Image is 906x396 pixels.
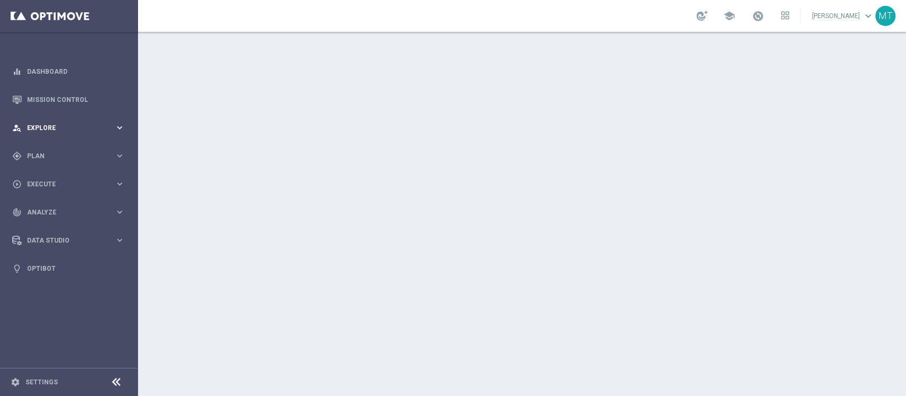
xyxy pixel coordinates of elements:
i: gps_fixed [12,151,22,161]
div: Execute [12,179,115,189]
div: Plan [12,151,115,161]
span: Execute [27,181,115,187]
i: equalizer [12,67,22,76]
span: school [723,10,735,22]
a: Optibot [27,254,125,282]
i: keyboard_arrow_right [115,179,125,189]
button: track_changes Analyze keyboard_arrow_right [12,208,125,217]
i: keyboard_arrow_right [115,151,125,161]
div: Dashboard [12,57,125,85]
button: gps_fixed Plan keyboard_arrow_right [12,152,125,160]
button: person_search Explore keyboard_arrow_right [12,124,125,132]
div: Mission Control [12,85,125,114]
button: play_circle_outline Execute keyboard_arrow_right [12,180,125,188]
div: Explore [12,123,115,133]
button: lightbulb Optibot [12,264,125,273]
i: keyboard_arrow_right [115,123,125,133]
button: Mission Control [12,96,125,104]
div: Optibot [12,254,125,282]
a: Settings [25,379,58,385]
span: Plan [27,153,115,159]
span: Explore [27,125,115,131]
i: keyboard_arrow_right [115,207,125,217]
i: keyboard_arrow_right [115,235,125,245]
button: Data Studio keyboard_arrow_right [12,236,125,245]
div: Analyze [12,208,115,217]
a: Dashboard [27,57,125,85]
div: Data Studio [12,236,115,245]
button: equalizer Dashboard [12,67,125,76]
a: Mission Control [27,85,125,114]
span: keyboard_arrow_down [862,10,874,22]
span: Analyze [27,209,115,216]
a: [PERSON_NAME]keyboard_arrow_down [811,8,875,24]
i: lightbulb [12,264,22,273]
div: MT [875,6,895,26]
i: track_changes [12,208,22,217]
i: settings [11,377,20,387]
i: play_circle_outline [12,179,22,189]
i: person_search [12,123,22,133]
span: Data Studio [27,237,115,244]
